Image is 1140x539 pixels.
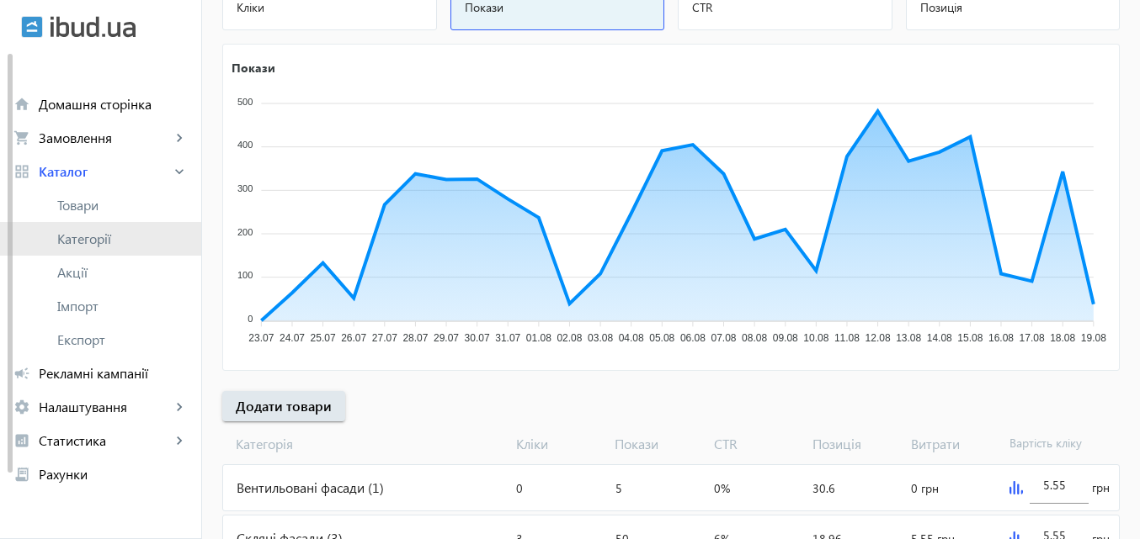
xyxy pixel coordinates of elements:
tspan: 500 [237,96,253,106]
span: Статистика [39,432,171,449]
tspan: 100 [237,270,253,280]
img: ibud.svg [21,16,43,38]
button: Додати товари [222,391,345,421]
span: CTR [707,435,806,453]
span: Витрати [904,435,1003,453]
mat-icon: receipt_long [13,466,30,483]
tspan: 08.08 [742,332,767,344]
tspan: 27.07 [372,332,397,344]
mat-icon: campaign [13,365,30,382]
tspan: 19.08 [1081,332,1106,344]
mat-icon: grid_view [13,163,30,180]
tspan: 11.08 [834,332,860,344]
tspan: 14.08 [927,332,952,344]
tspan: 16.08 [988,332,1014,344]
text: Покази [232,59,275,75]
span: Рахунки [39,466,188,483]
tspan: 30.07 [465,332,490,344]
tspan: 17.08 [1020,332,1045,344]
span: Покази [608,435,706,453]
span: Рекламні кампанії [39,365,188,382]
tspan: 12.08 [866,332,891,344]
tspan: 31.07 [495,332,520,344]
span: Акції [57,264,188,281]
mat-icon: home [13,96,30,113]
img: ibud_text.svg [51,16,136,38]
tspan: 300 [237,183,253,193]
tspan: 26.07 [341,332,366,344]
span: Додати товари [236,397,332,415]
span: Експорт [57,331,188,348]
span: 0 [516,480,523,496]
tspan: 09.08 [773,332,798,344]
tspan: 25.07 [311,332,336,344]
tspan: 07.08 [711,332,736,344]
tspan: 04.08 [619,332,644,344]
div: Вентильовані фасади (1) [223,465,509,510]
tspan: 29.07 [434,332,459,344]
mat-icon: settings [13,399,30,415]
mat-icon: keyboard_arrow_right [171,399,188,415]
span: 30.6 [812,480,835,496]
tspan: 01.08 [526,332,551,344]
mat-icon: keyboard_arrow_right [171,163,188,180]
mat-icon: analytics [13,432,30,449]
span: Товари [57,197,188,214]
tspan: 02.08 [557,332,582,344]
tspan: 05.08 [649,332,674,344]
span: Імпорт [57,298,188,314]
span: Позиція [806,435,904,453]
span: Домашня сторінка [39,96,188,113]
mat-icon: shopping_cart [13,129,30,146]
tspan: 03.08 [588,332,613,344]
img: graph.svg [1009,481,1023,494]
span: грн [1092,479,1110,496]
tspan: 23.07 [248,332,274,344]
span: Каталог [39,163,171,180]
tspan: 15.08 [957,332,983,344]
span: 0% [714,480,730,496]
tspan: 06.08 [680,332,706,344]
tspan: 24.07 [280,332,305,344]
tspan: 18.08 [1050,332,1075,344]
tspan: 10.08 [803,332,828,344]
span: Кліки [509,435,608,453]
tspan: 28.07 [402,332,428,344]
tspan: 200 [237,226,253,236]
span: Замовлення [39,129,171,146]
span: Налаштування [39,399,171,415]
mat-icon: keyboard_arrow_right [171,129,188,146]
span: Вартість кліку [1003,435,1101,453]
span: 0 грн [911,480,939,496]
tspan: 0 [248,314,253,324]
span: Категорії [57,230,188,247]
mat-icon: keyboard_arrow_right [171,432,188,449]
span: Категорія [222,435,509,453]
tspan: 13.08 [896,332,921,344]
span: 5 [615,480,622,496]
tspan: 400 [237,140,253,150]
